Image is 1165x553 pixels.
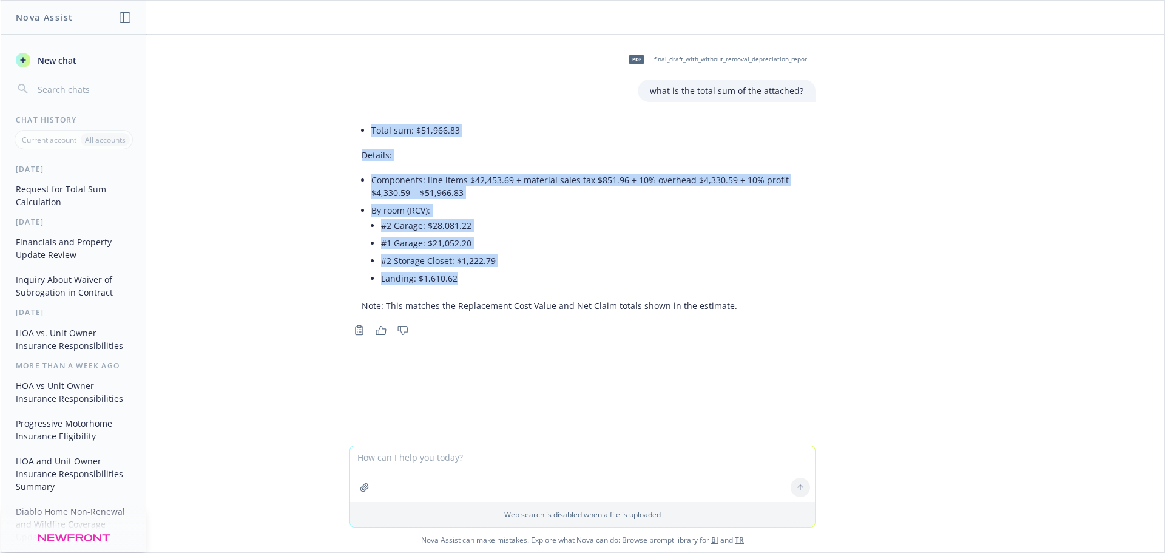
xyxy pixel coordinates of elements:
[1,217,146,227] div: [DATE]
[357,509,808,520] p: Web search is disabled when a file is uploaded
[654,55,813,63] span: final_draft_with_without_removal_depreciation_report.pdf
[11,323,137,356] button: HOA vs. Unit Owner Insurance Responsibilities
[11,501,137,547] button: Diablo Home Non-Renewal and Wildfire Coverage Update
[371,171,803,202] li: Components: line items $42,453.69 + material sales tax $851.96 + 10% overhead $4,330.59 + 10% pro...
[11,413,137,446] button: Progressive Motorhome Insurance Eligibility
[381,252,803,270] li: #2 Storage Closet: $1,222.79
[381,234,803,252] li: #1 Garage: $21,052.20
[35,54,76,67] span: New chat
[354,325,365,336] svg: Copy to clipboard
[362,149,803,161] p: Details:
[11,232,137,265] button: Financials and Property Update Review
[11,49,137,71] button: New chat
[1,361,146,371] div: More than a week ago
[735,535,744,545] a: TR
[16,11,73,24] h1: Nova Assist
[371,121,803,139] li: Total sum: $51,966.83
[393,322,413,339] button: Thumbs down
[621,44,815,75] div: pdffinal_draft_with_without_removal_depreciation_report.pdf
[35,81,132,98] input: Search chats
[85,135,126,145] p: All accounts
[629,55,644,64] span: pdf
[1,115,146,125] div: Chat History
[11,451,137,497] button: HOA and Unit Owner Insurance Responsibilities Summary
[362,299,803,312] p: Note: This matches the Replacement Cost Value and Net Claim totals shown in the estimate.
[371,202,803,290] li: By room (RCV):
[381,270,803,287] li: Landing: $1,610.62
[22,135,76,145] p: Current account
[11,179,137,212] button: Request for Total Sum Calculation
[11,270,137,302] button: Inquiry About Waiver of Subrogation in Contract
[11,376,137,409] button: HOA vs Unit Owner Insurance Responsibilities
[650,84,803,97] p: what is the total sum of the attached?
[1,164,146,174] div: [DATE]
[381,217,803,234] li: #2 Garage: $28,081.22
[1,307,146,317] div: [DATE]
[5,528,1160,552] span: Nova Assist can make mistakes. Explore what Nova can do: Browse prompt library for and
[711,535,718,545] a: BI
